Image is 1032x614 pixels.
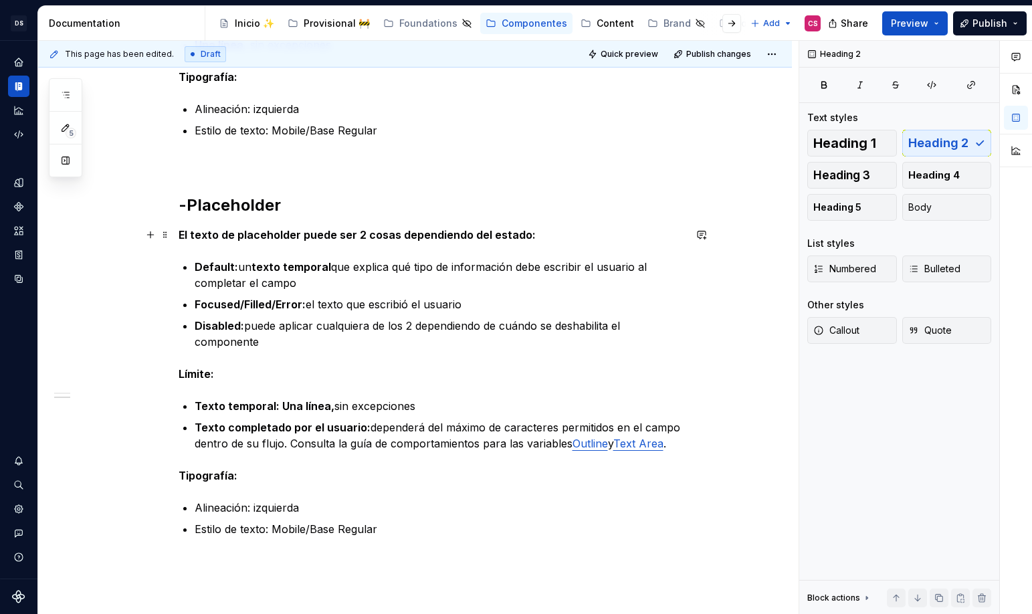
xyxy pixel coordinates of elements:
[213,10,744,37] div: Page tree
[808,18,818,29] div: CS
[813,201,861,214] span: Heading 5
[8,220,29,241] a: Assets
[195,398,684,414] p: sin excepciones
[8,522,29,544] button: Contact support
[195,122,684,138] p: Estilo de texto: Mobile/Base Regular
[807,593,860,603] div: Block actions
[195,318,684,350] p: puede aplicar cualquiera de los 2 dependiendo de cuándo se deshabilita el componente
[195,500,684,516] p: Alineación: izquierda
[195,399,334,413] strong: Texto temporal: Una línea,
[399,17,457,30] div: Foundations
[813,262,876,276] span: Numbered
[11,15,27,31] div: DS
[179,228,536,241] strong: El texto de placeholder puede ser 2 cosas dependiendo del estado:
[573,437,608,450] a: Outline
[613,437,663,450] a: Text Area
[480,13,573,34] a: Componentes
[8,100,29,121] a: Analytics
[807,111,858,124] div: Text styles
[813,324,859,337] span: Callout
[195,260,238,274] strong: Default:
[195,521,684,537] p: Estilo de texto: Mobile/Base Regular
[378,13,478,34] a: Foundations
[179,469,237,482] strong: Tipografía:
[813,169,870,182] span: Heading 3
[251,260,331,274] strong: texto temporal
[3,9,35,37] button: DS
[8,172,29,193] a: Design tokens
[8,268,29,290] a: Data sources
[601,49,658,60] span: Quick preview
[195,421,371,434] strong: Texto completado por el usuario:
[807,589,872,607] div: Block actions
[179,367,214,381] strong: Límite:
[746,14,797,33] button: Add
[66,128,76,138] span: 5
[807,298,864,312] div: Other styles
[807,317,897,344] button: Callout
[235,17,274,30] div: Inicio ✨
[502,17,567,30] div: Componentes
[908,201,932,214] span: Body
[304,17,370,30] div: Provisional 🚧
[195,259,684,291] p: un que explica qué tipo de información debe escribir el usuario al completar el campo
[807,194,897,221] button: Heading 5
[8,450,29,472] button: Notifications
[195,298,306,311] strong: Focused/Filled/Error:
[908,169,960,182] span: Heading 4
[807,130,897,157] button: Heading 1
[8,76,29,97] a: Documentation
[213,13,280,34] a: Inicio ✨
[8,124,29,145] a: Code automation
[195,296,684,312] p: el texto que escribió el usuario
[953,11,1027,35] button: Publish
[8,498,29,520] a: Settings
[686,49,751,60] span: Publish changes
[8,196,29,217] a: Components
[902,194,992,221] button: Body
[179,195,684,216] h2: -Placeholder
[902,317,992,344] button: Quote
[882,11,948,35] button: Preview
[201,49,221,60] span: Draft
[65,49,174,60] span: This page has been edited.
[179,70,237,84] strong: Tipografía:
[669,45,757,64] button: Publish changes
[891,17,928,30] span: Preview
[663,17,691,30] div: Brand
[597,17,634,30] div: Content
[195,319,244,332] strong: Disabled:
[12,590,25,603] svg: Supernova Logo
[841,17,868,30] span: Share
[821,11,877,35] button: Share
[902,255,992,282] button: Bulleted
[282,13,375,34] a: Provisional 🚧
[642,13,711,34] a: Brand
[8,474,29,496] button: Search ⌘K
[8,244,29,266] a: Storybook stories
[807,255,897,282] button: Numbered
[972,17,1007,30] span: Publish
[807,162,897,189] button: Heading 3
[908,324,952,337] span: Quote
[195,419,684,451] p: dependerá del máximo de caracteres permitidos en el campo dentro de su flujo. Consulta la guía de...
[584,45,664,64] button: Quick preview
[908,262,960,276] span: Bulleted
[807,237,855,250] div: List styles
[195,101,684,117] p: Alineación: izquierda
[763,18,780,29] span: Add
[8,52,29,73] a: Home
